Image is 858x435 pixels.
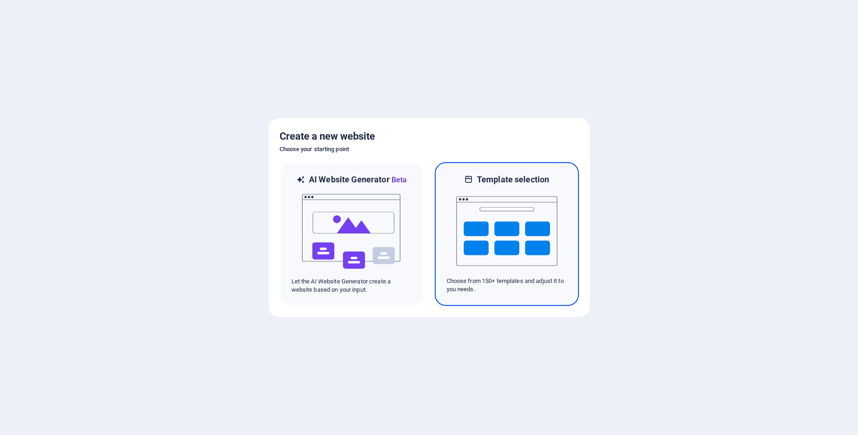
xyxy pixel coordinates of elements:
[280,129,579,144] h5: Create a new website
[447,277,567,294] p: Choose from 150+ templates and adjust it to you needs.
[301,186,402,277] img: ai
[309,174,407,186] h6: AI Website Generator
[435,162,579,306] div: Template selectionChoose from 150+ templates and adjust it to you needs.
[477,174,549,185] h6: Template selection
[280,144,579,155] h6: Choose your starting point
[390,175,407,184] span: Beta
[280,162,424,306] div: AI Website GeneratorBetaaiLet the AI Website Generator create a website based on your input.
[292,277,412,294] p: Let the AI Website Generator create a website based on your input.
